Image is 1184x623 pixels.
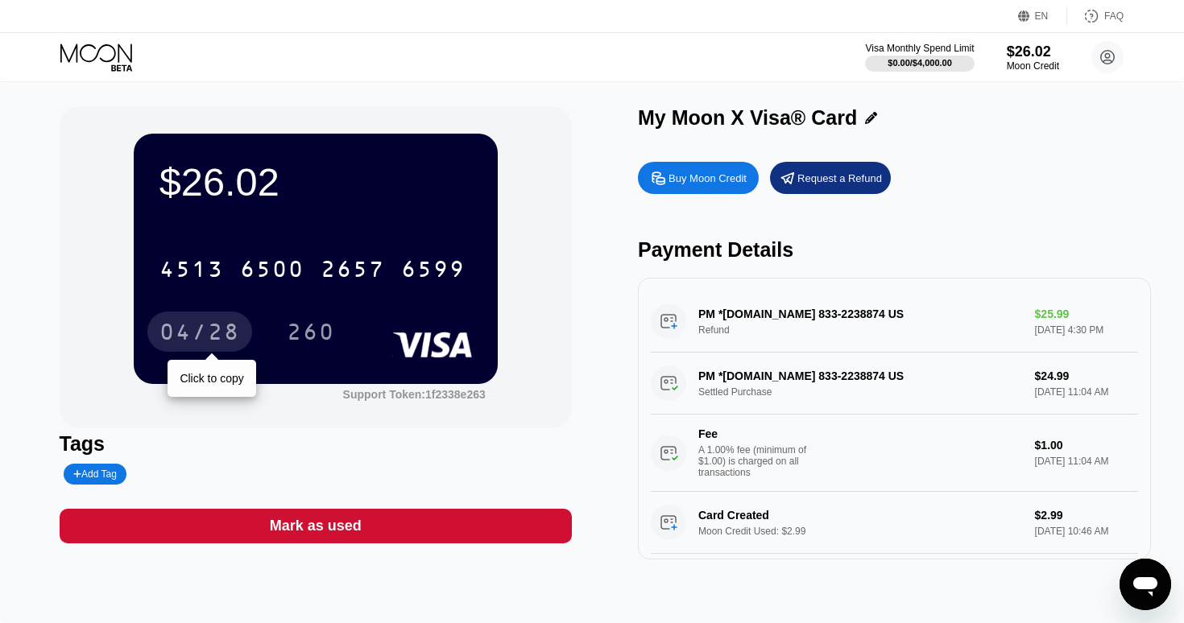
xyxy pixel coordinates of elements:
div: Mark as used [60,509,573,543]
div: Support Token:1f2338e263 [343,388,486,401]
iframe: Button to launch messaging window [1120,559,1171,610]
div: $26.02 [1007,43,1059,60]
div: Visa Monthly Spend Limit [865,43,974,54]
div: 260 [275,311,347,352]
div: Request a Refund [797,171,882,185]
div: $26.02Moon Credit [1007,43,1059,72]
div: $0.00 / $4,000.00 [888,58,952,68]
div: Visa Monthly Spend Limit$0.00/$4,000.00 [865,43,974,72]
div: Mark as used [270,517,362,535]
div: FAQ [1104,10,1124,22]
div: $26.02 [159,159,472,204]
div: 4513650026576599 [150,249,475,289]
div: My Moon X Visa® Card [638,106,857,130]
div: 04/28 [159,321,240,347]
div: Fee [698,427,811,440]
div: Click to copy [180,372,243,385]
div: Add Tag [73,468,117,480]
div: 2657 [321,258,385,284]
div: Buy Moon Credit [638,162,759,194]
div: Tags [60,432,573,456]
div: Add Tag [64,464,126,485]
div: 260 [287,321,335,347]
div: Support Token: 1f2338e263 [343,388,486,401]
div: Request a Refund [770,162,891,194]
div: FeeA 1.00% fee (minimum of $1.00) is charged on all transactions$1.00[DATE] 11:04 AM [651,415,1138,492]
div: 04/28 [147,311,252,352]
div: 4513 [159,258,224,284]
div: [DATE] 11:04 AM [1035,456,1138,467]
div: Payment Details [638,238,1151,262]
div: Buy Moon Credit [669,171,747,185]
div: $1.00 [1035,439,1138,452]
div: FAQ [1067,8,1124,24]
div: Moon Credit [1007,60,1059,72]
div: EN [1018,8,1067,24]
div: EN [1035,10,1049,22]
div: 6599 [401,258,466,284]
div: 6500 [240,258,304,284]
div: A 1.00% fee (minimum of $1.00) is charged on all transactions [698,444,819,478]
